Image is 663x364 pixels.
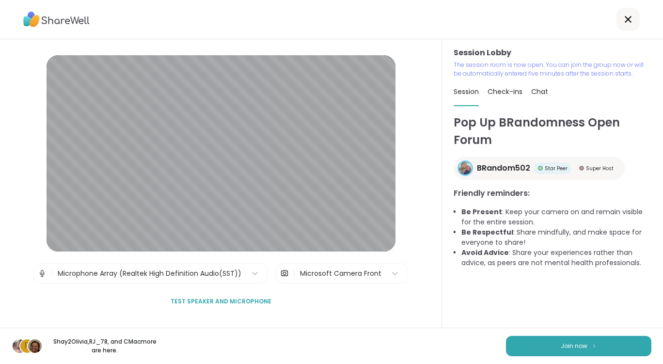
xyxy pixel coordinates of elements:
[459,162,472,174] img: BRandom502
[50,337,159,355] p: Shay2Olivia , RJ_78 , and CMac more are here.
[586,165,614,172] span: Super Host
[50,264,53,283] span: |
[461,248,651,268] li: : Share your experiences rather than advice, as peers are not mental health professionals.
[461,227,513,237] b: Be Respectful
[591,343,597,348] img: ShareWell Logomark
[531,87,548,96] span: Chat
[454,157,625,180] a: BRandom502BRandom502Star PeerStar PeerSuper HostSuper Host
[454,61,651,78] p: The session room is now open. You can join the group now or will be automatically entered five mi...
[171,297,271,306] span: Test speaker and microphone
[454,47,651,59] h3: Session Lobby
[477,162,530,174] span: BRandom502
[461,248,509,257] b: Avoid Advice
[454,188,651,199] h3: Friendly reminders:
[461,207,502,217] b: Be Present
[545,165,568,172] span: Star Peer
[300,269,381,279] div: Microsoft Camera Front
[38,264,47,283] img: Microphone
[579,166,584,171] img: Super Host
[167,291,275,312] button: Test speaker and microphone
[506,336,651,356] button: Join now
[28,339,42,353] img: CMac
[538,166,543,171] img: Star Peer
[461,227,651,248] li: : Share mindfully, and make space for everyone to share!
[488,87,522,96] span: Check-ins
[23,8,90,31] img: ShareWell Logo
[280,264,289,283] img: Camera
[454,114,651,149] h1: Pop Up BRandomness Open Forum
[454,87,479,96] span: Session
[293,264,295,283] span: |
[58,269,241,279] div: Microphone Array (Realtek High Definition Audio(SST))
[25,340,30,352] span: R
[561,342,587,350] span: Join now
[461,207,651,227] li: : Keep your camera on and remain visible for the entire session.
[13,339,26,353] img: Shay2Olivia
